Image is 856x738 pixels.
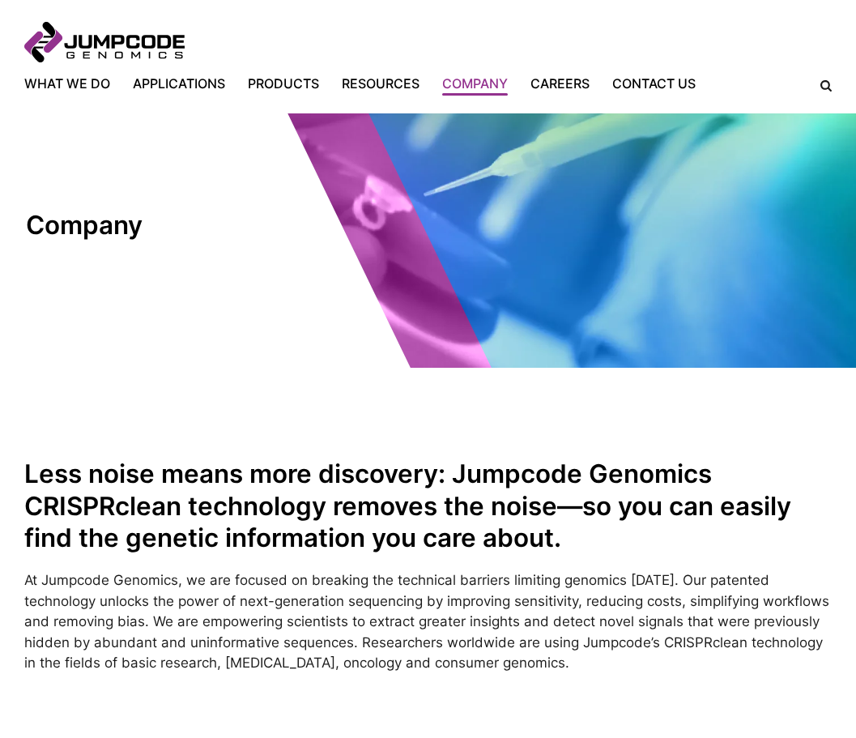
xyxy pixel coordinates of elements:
a: Products [236,74,330,93]
a: Contact Us [601,74,707,93]
a: Careers [519,74,601,93]
a: Resources [330,74,431,93]
nav: Primary Navigation [24,74,809,93]
a: Company [431,74,519,93]
label: Search the site. [809,80,832,92]
strong: Less noise means more discovery: Jumpcode Genomics CRISPRclean technology removes the noise—so yo... [24,459,791,553]
a: Applications [121,74,236,93]
h1: Company [26,210,297,241]
p: At Jumpcode Genomics, we are focused on breaking the technical barriers limiting genomics [DATE].... [24,570,832,673]
a: What We Do [24,74,121,93]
